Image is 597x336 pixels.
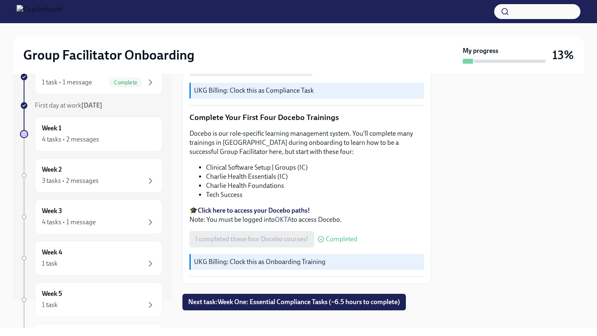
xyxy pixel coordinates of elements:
[188,298,400,306] span: Next task : Week One: Essential Compliance Tasks (~6.5 hours to complete)
[42,135,99,144] div: 4 tasks • 2 messages
[109,79,142,86] span: Complete
[42,206,62,216] h6: Week 3
[182,294,406,310] button: Next task:Week One: Essential Compliance Tasks (~6.5 hours to complete)
[42,259,58,268] div: 1 task
[20,199,163,234] a: Week 34 tasks • 1 message
[189,206,424,224] p: 🎓 Note: You must be logged into to access Docebo.
[42,165,62,174] h6: Week 2
[326,236,357,242] span: Completed
[275,216,291,223] a: OKTA
[206,190,424,199] li: Tech Success
[194,257,421,266] p: UKG Billing: Clock this as Onboarding Training
[20,241,163,276] a: Week 41 task
[42,289,62,298] h6: Week 5
[23,47,194,63] h2: Group Facilitator Onboarding
[20,60,163,94] a: Week -11 task • 1 messageComplete
[206,181,424,190] li: Charlie Health Foundations
[42,124,61,133] h6: Week 1
[463,46,498,55] strong: My progress
[20,282,163,317] a: Week 51 task
[552,48,574,62] h3: 13%
[206,172,424,181] li: Charlie Health Essentials (IC)
[81,101,102,109] strong: [DATE]
[42,300,58,310] div: 1 task
[20,158,163,193] a: Week 23 tasks • 2 messages
[20,117,163,151] a: Week 14 tasks • 2 messages
[35,101,102,109] span: First day at work
[42,248,62,257] h6: Week 4
[189,129,424,156] p: Docebo is our role-specific learning management system. You'll complete many trainings in [GEOGRA...
[42,218,96,227] div: 4 tasks • 1 message
[42,176,99,185] div: 3 tasks • 2 messages
[17,5,63,18] img: CharlieHealth
[206,163,424,172] li: Clinical Software Setup | Groups (IC)
[42,78,92,87] div: 1 task • 1 message
[194,86,421,95] p: UKG Billing: Clock this as Compliance Task
[198,206,310,214] a: Click here to access your Docebo paths!
[189,112,424,123] p: Complete Your First Four Docebo Trainings
[20,101,163,110] a: First day at work[DATE]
